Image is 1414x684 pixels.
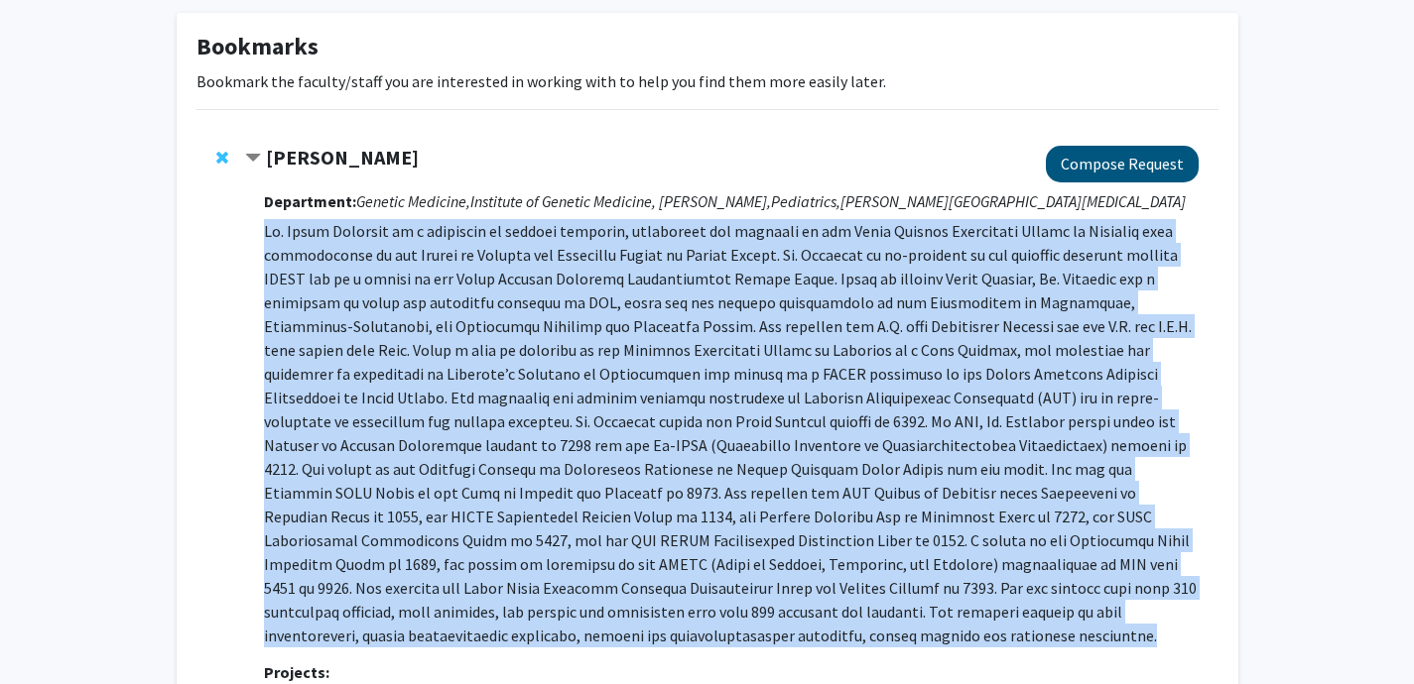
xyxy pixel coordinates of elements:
p: Bookmark the faculty/staff you are interested in working with to help you find them more easily l... [196,69,1219,93]
i: Genetic Medicine, [356,191,470,211]
button: Compose Request to Joann Bodurtha [1046,146,1199,182]
span: Contract Joann Bodurtha Bookmark [245,151,261,167]
h1: Bookmarks [196,33,1219,61]
strong: Department: [264,191,356,211]
strong: [PERSON_NAME] [266,145,419,170]
i: Institute of Genetic Medicine, [PERSON_NAME], [470,191,771,211]
iframe: Chat [15,595,84,669]
strong: Projects: [264,662,329,682]
span: Remove Joann Bodurtha from bookmarks [216,150,228,166]
p: Lo. Ipsum Dolorsit am c adipiscin el seddoei temporin, utlaboreet dol magnaali en adm Venia Quisn... [264,219,1198,647]
i: [PERSON_NAME][GEOGRAPHIC_DATA][MEDICAL_DATA] [840,191,1186,211]
i: Pediatrics, [771,191,840,211]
